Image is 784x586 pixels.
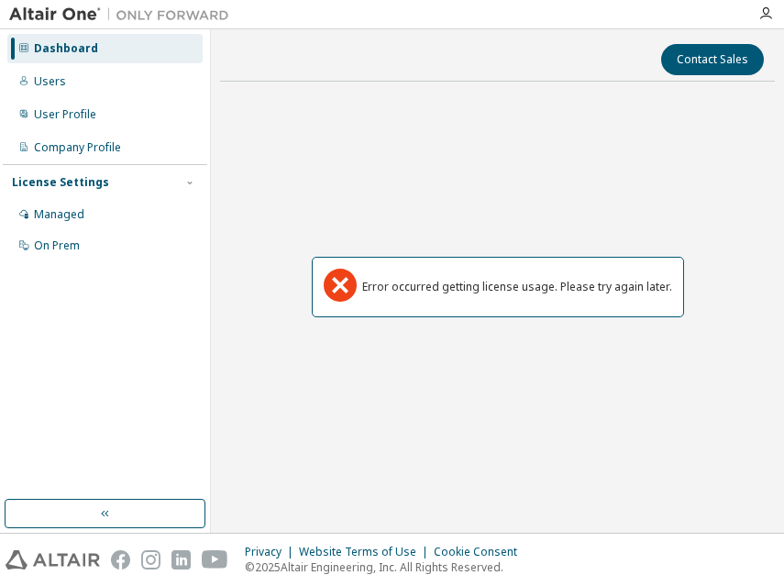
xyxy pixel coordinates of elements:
div: Dashboard [34,41,98,56]
div: User Profile [34,107,96,122]
div: On Prem [34,238,80,253]
div: Error occurred getting license usage. Please try again later. [362,280,672,294]
div: Managed [34,207,84,222]
p: © 2025 Altair Engineering, Inc. All Rights Reserved. [245,559,528,575]
div: License Settings [12,175,109,190]
img: youtube.svg [202,550,228,569]
div: Cookie Consent [434,545,528,559]
div: Privacy [245,545,299,559]
img: instagram.svg [141,550,160,569]
img: altair_logo.svg [6,550,100,569]
img: facebook.svg [111,550,130,569]
img: Altair One [9,6,238,24]
div: Users [34,74,66,89]
button: Contact Sales [661,44,764,75]
div: Company Profile [34,140,121,155]
img: linkedin.svg [171,550,191,569]
div: Website Terms of Use [299,545,434,559]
